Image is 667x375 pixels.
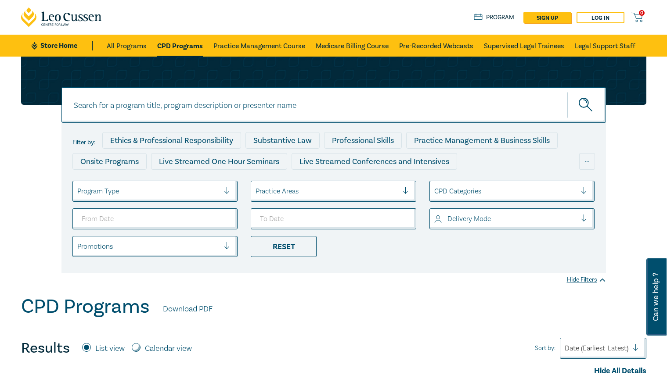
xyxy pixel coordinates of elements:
a: sign up [523,12,571,23]
div: Pre-Recorded Webcasts [216,174,317,191]
label: List view [95,343,125,354]
a: All Programs [107,35,147,57]
input: select [256,186,257,196]
input: Search for a program title, program description or presenter name [61,87,606,123]
input: Sort by [565,343,566,353]
div: Professional Skills [324,132,402,149]
a: Store Home [32,41,93,50]
div: ... [579,153,595,170]
h4: Results [21,339,70,357]
a: Legal Support Staff [575,35,635,57]
a: Log in [577,12,624,23]
a: Program [474,13,515,22]
span: Sort by: [535,343,555,353]
input: select [434,186,436,196]
div: Live Streamed One Hour Seminars [151,153,287,170]
div: 10 CPD Point Packages [321,174,418,191]
div: Hide Filters [567,275,606,284]
h1: CPD Programs [21,295,150,318]
input: select [77,186,79,196]
div: Ethics & Professional Responsibility [102,132,241,149]
input: To Date [251,208,416,229]
a: Pre-Recorded Webcasts [399,35,473,57]
input: select [434,214,436,224]
div: Live Streamed Conferences and Intensives [292,153,457,170]
div: Live Streamed Practical Workshops [72,174,212,191]
span: Can we help ? [652,264,660,330]
a: CPD Programs [157,35,203,57]
div: National Programs [422,174,503,191]
label: Filter by: [72,139,95,146]
span: 0 [639,10,645,16]
div: Substantive Law [245,132,320,149]
div: Reset [251,236,317,257]
div: Practice Management & Business Skills [406,132,558,149]
a: Medicare Billing Course [316,35,389,57]
input: From Date [72,208,238,229]
input: select [77,242,79,251]
a: Supervised Legal Trainees [484,35,564,57]
a: Download PDF [163,304,213,315]
div: Onsite Programs [72,153,147,170]
a: Practice Management Course [213,35,305,57]
label: Calendar view [145,343,192,354]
